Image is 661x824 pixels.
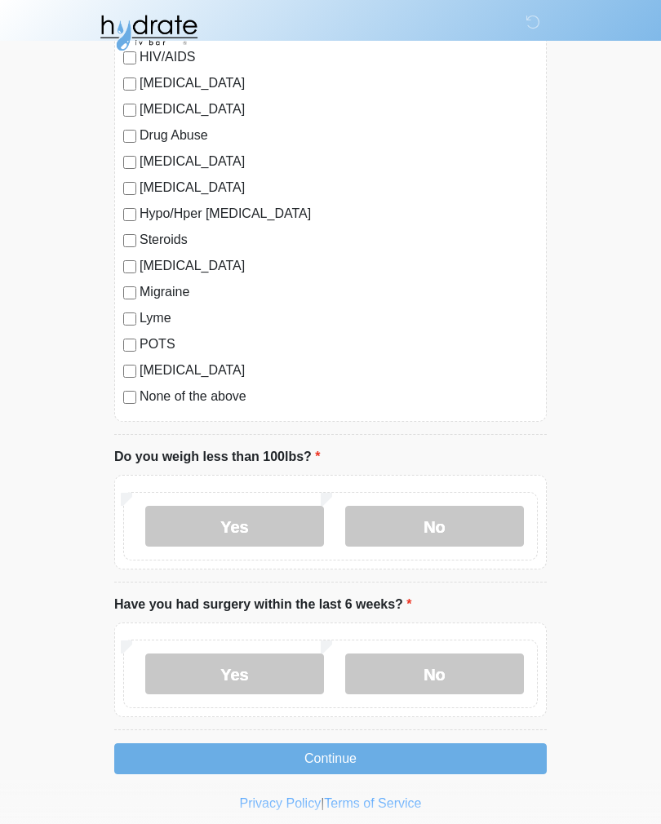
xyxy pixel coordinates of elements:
label: No [345,653,524,694]
input: [MEDICAL_DATA] [123,104,136,117]
input: [MEDICAL_DATA] [123,260,136,273]
input: POTS [123,339,136,352]
button: Continue [114,743,547,774]
input: Steroids [123,234,136,247]
a: Privacy Policy [240,796,322,810]
label: Do you weigh less than 100lbs? [114,447,321,467]
input: [MEDICAL_DATA] [123,182,136,195]
label: Drug Abuse [140,126,538,145]
label: No [345,506,524,547]
input: Hypo/Hper [MEDICAL_DATA] [123,208,136,221]
label: Lyme [140,308,538,328]
label: [MEDICAL_DATA] [140,361,538,380]
label: [MEDICAL_DATA] [140,178,538,197]
img: Hydrate IV Bar - Fort Collins Logo [98,12,199,53]
a: | [321,796,324,810]
input: Migraine [123,286,136,299]
label: [MEDICAL_DATA] [140,152,538,171]
label: Have you had surgery within the last 6 weeks? [114,595,412,614]
label: POTS [140,334,538,354]
input: None of the above [123,391,136,404]
label: None of the above [140,387,538,406]
input: [MEDICAL_DATA] [123,365,136,378]
input: [MEDICAL_DATA] [123,78,136,91]
input: Drug Abuse [123,130,136,143]
label: Hypo/Hper [MEDICAL_DATA] [140,204,538,224]
input: [MEDICAL_DATA] [123,156,136,169]
label: Migraine [140,282,538,302]
label: [MEDICAL_DATA] [140,100,538,119]
label: Yes [145,506,324,547]
label: [MEDICAL_DATA] [140,256,538,276]
label: [MEDICAL_DATA] [140,73,538,93]
a: Terms of Service [324,796,421,810]
input: Lyme [123,312,136,326]
label: Steroids [140,230,538,250]
label: Yes [145,653,324,694]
